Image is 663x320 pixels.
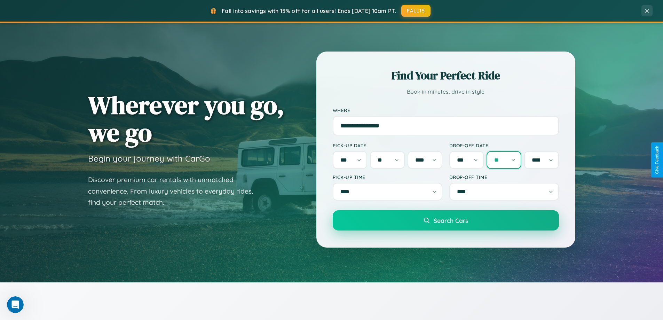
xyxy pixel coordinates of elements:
[88,153,210,164] h3: Begin your journey with CarGo
[7,296,24,313] iframe: Intercom live chat
[88,91,284,146] h1: Wherever you go, we go
[333,210,559,231] button: Search Cars
[401,5,431,17] button: FALL15
[655,146,660,174] div: Give Feedback
[333,142,442,148] label: Pick-up Date
[333,87,559,97] p: Book in minutes, drive in style
[434,217,468,224] span: Search Cars
[222,7,396,14] span: Fall into savings with 15% off for all users! Ends [DATE] 10am PT.
[333,68,559,83] h2: Find Your Perfect Ride
[449,174,559,180] label: Drop-off Time
[449,142,559,148] label: Drop-off Date
[333,174,442,180] label: Pick-up Time
[88,174,262,208] p: Discover premium car rentals with unmatched convenience. From luxury vehicles to everyday rides, ...
[333,107,559,113] label: Where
